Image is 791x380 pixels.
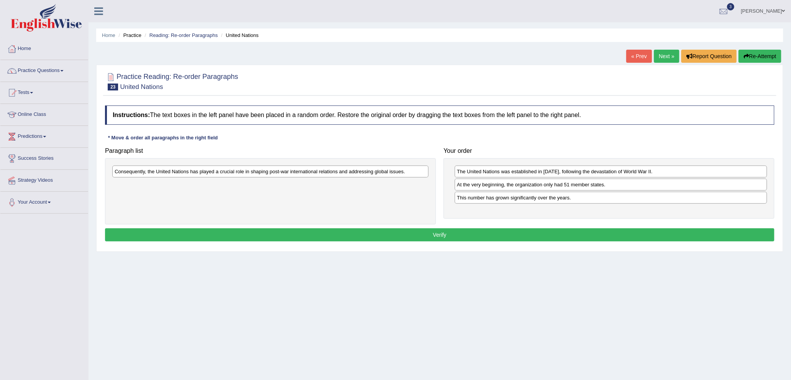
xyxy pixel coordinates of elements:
button: Verify [105,228,774,241]
div: At the very beginning, the organization only had 51 member states. [455,179,767,191]
a: Your Account [0,192,88,211]
a: Home [0,38,88,57]
a: Tests [0,82,88,101]
a: Success Stories [0,148,88,167]
a: Predictions [0,126,88,145]
a: Online Class [0,104,88,123]
a: Home [102,32,115,38]
a: Strategy Videos [0,170,88,189]
small: United Nations [120,83,163,90]
span: 3 [727,3,735,10]
button: Re-Attempt [739,50,781,63]
button: Report Question [681,50,737,63]
li: United Nations [219,32,259,39]
div: This number has grown significantly over the years. [455,192,767,204]
a: Reading: Re-order Paragraphs [149,32,218,38]
div: Consequently, the United Nations has played a crucial role in shaping post-war international rela... [112,166,429,177]
h4: Your order [444,147,774,154]
h2: Practice Reading: Re-order Paragraphs [105,71,238,90]
div: * Move & order all paragraphs in the right field [105,134,221,142]
h4: The text boxes in the left panel have been placed in a random order. Restore the original order b... [105,105,774,125]
div: The United Nations was established in [DATE], following the devastation of World War II. [455,166,767,177]
b: Instructions: [113,112,150,118]
h4: Paragraph list [105,147,436,154]
span: 23 [108,84,118,90]
a: Next » [654,50,679,63]
li: Practice [117,32,141,39]
a: « Prev [626,50,652,63]
a: Practice Questions [0,60,88,79]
